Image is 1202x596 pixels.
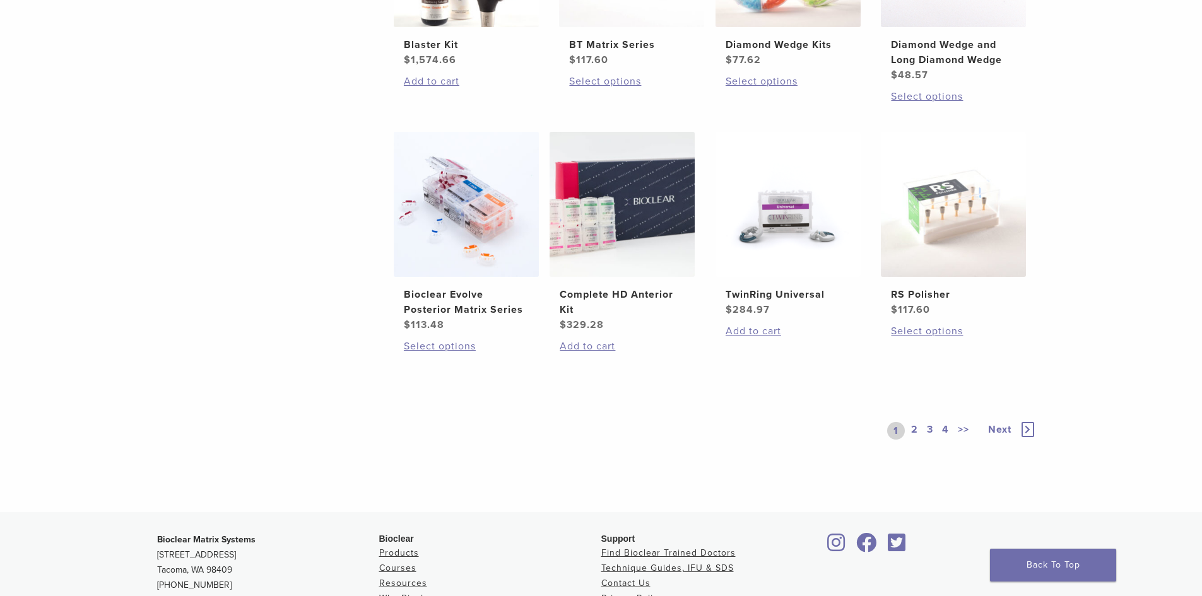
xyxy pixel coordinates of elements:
[887,422,905,440] a: 1
[550,132,695,277] img: Complete HD Anterior Kit
[823,540,850,553] a: Bioclear
[569,54,608,66] bdi: 117.60
[379,578,427,588] a: Resources
[404,318,444,331] bdi: 113.48
[988,423,1011,436] span: Next
[404,37,529,52] h2: Blaster Kit
[891,303,898,316] span: $
[726,37,851,52] h2: Diamond Wedge Kits
[157,532,379,593] p: [STREET_ADDRESS] Tacoma, WA 98409 [PHONE_NUMBER]
[715,132,862,317] a: TwinRing UniversalTwinRing Universal $284.97
[726,287,851,302] h2: TwinRing Universal
[891,69,898,81] span: $
[404,54,456,66] bdi: 1,574.66
[891,37,1016,67] h2: Diamond Wedge and Long Diamond Wedge
[379,547,419,558] a: Products
[891,69,928,81] bdi: 48.57
[955,422,972,440] a: >>
[560,287,685,317] h2: Complete HD Anterior Kit
[560,318,604,331] bdi: 329.28
[157,534,256,545] strong: Bioclear Matrix Systems
[379,534,414,544] span: Bioclear
[404,318,411,331] span: $
[990,549,1116,581] a: Back To Top
[601,534,635,544] span: Support
[852,540,881,553] a: Bioclear
[404,74,529,89] a: Add to cart: “Blaster Kit”
[909,422,921,440] a: 2
[404,339,529,354] a: Select options for “Bioclear Evolve Posterior Matrix Series”
[884,540,910,553] a: Bioclear
[404,54,411,66] span: $
[891,287,1016,302] h2: RS Polisher
[560,318,567,331] span: $
[569,37,694,52] h2: BT Matrix Series
[891,324,1016,339] a: Select options for “RS Polisher”
[601,547,736,558] a: Find Bioclear Trained Doctors
[404,287,529,317] h2: Bioclear Evolve Posterior Matrix Series
[560,339,685,354] a: Add to cart: “Complete HD Anterior Kit”
[716,132,861,277] img: TwinRing Universal
[726,303,733,316] span: $
[394,132,539,277] img: Bioclear Evolve Posterior Matrix Series
[379,563,416,573] a: Courses
[569,74,694,89] a: Select options for “BT Matrix Series”
[549,132,696,332] a: Complete HD Anterior KitComplete HD Anterior Kit $329.28
[880,132,1027,317] a: RS PolisherRS Polisher $117.60
[726,54,761,66] bdi: 77.62
[601,563,734,573] a: Technique Guides, IFU & SDS
[726,54,733,66] span: $
[726,74,851,89] a: Select options for “Diamond Wedge Kits”
[881,132,1026,277] img: RS Polisher
[726,324,851,339] a: Add to cart: “TwinRing Universal”
[601,578,651,588] a: Contact Us
[891,89,1016,104] a: Select options for “Diamond Wedge and Long Diamond Wedge”
[940,422,952,440] a: 4
[569,54,576,66] span: $
[393,132,540,332] a: Bioclear Evolve Posterior Matrix SeriesBioclear Evolve Posterior Matrix Series $113.48
[891,303,930,316] bdi: 117.60
[726,303,770,316] bdi: 284.97
[924,422,936,440] a: 3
